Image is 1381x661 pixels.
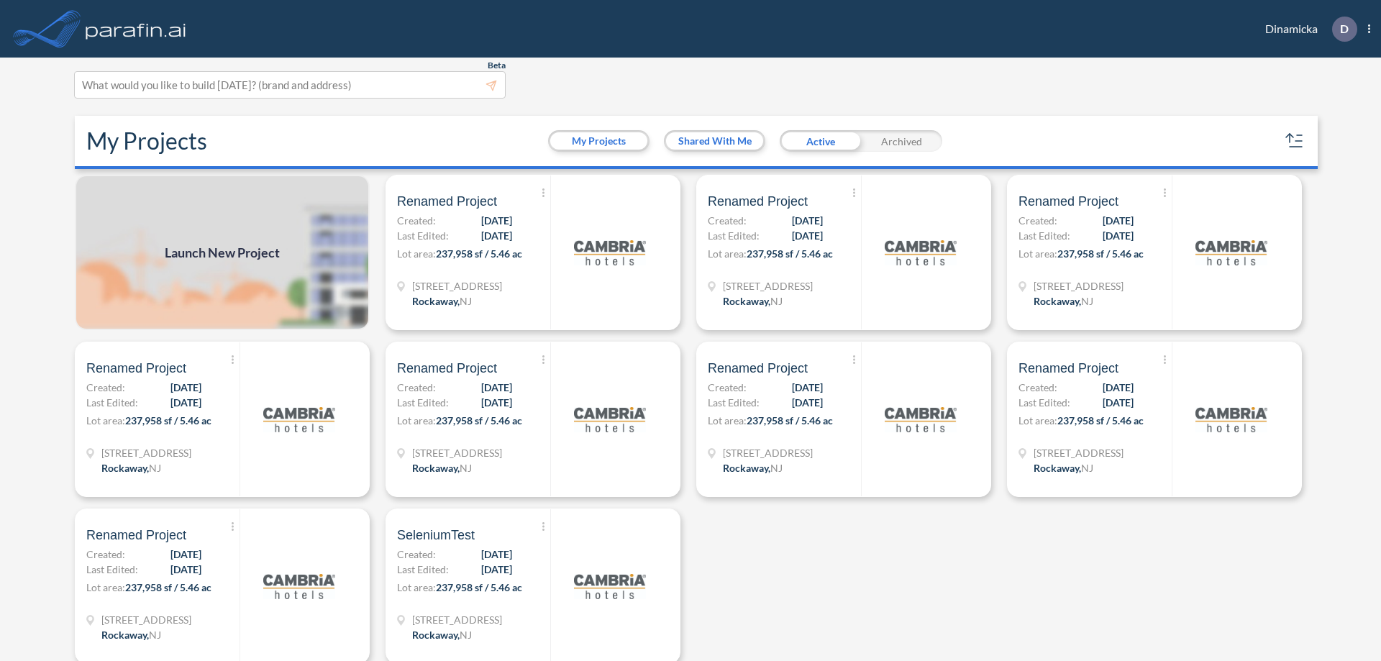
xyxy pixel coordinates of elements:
[1018,193,1118,210] span: Renamed Project
[747,247,833,260] span: 237,958 sf / 5.46 ac
[101,462,149,474] span: Rockaway ,
[1195,216,1267,288] img: logo
[1018,395,1070,410] span: Last Edited:
[481,547,512,562] span: [DATE]
[708,193,808,210] span: Renamed Project
[397,547,436,562] span: Created:
[101,612,191,627] span: 321 Mt Hope Ave
[723,278,813,293] span: 321 Mt Hope Ave
[723,293,783,309] div: Rockaway, NJ
[574,383,646,455] img: logo
[708,247,747,260] span: Lot area:
[263,383,335,455] img: logo
[1034,278,1124,293] span: 321 Mt Hope Ave
[101,445,191,460] span: 321 Mt Hope Ave
[723,460,783,475] div: Rockaway, NJ
[436,247,522,260] span: 237,958 sf / 5.46 ac
[792,213,823,228] span: [DATE]
[780,130,861,152] div: Active
[412,612,502,627] span: 321 Mt Hope Ave
[1018,414,1057,427] span: Lot area:
[1103,380,1134,395] span: [DATE]
[397,193,497,210] span: Renamed Project
[481,395,512,410] span: [DATE]
[1057,247,1144,260] span: 237,958 sf / 5.46 ac
[460,295,472,307] span: NJ
[481,213,512,228] span: [DATE]
[460,462,472,474] span: NJ
[412,445,502,460] span: 321 Mt Hope Ave
[86,414,125,427] span: Lot area:
[101,627,161,642] div: Rockaway, NJ
[1244,17,1370,42] div: Dinamicka
[412,627,472,642] div: Rockaway, NJ
[397,581,436,593] span: Lot area:
[1034,460,1093,475] div: Rockaway, NJ
[125,414,211,427] span: 237,958 sf / 5.46 ac
[792,395,823,410] span: [DATE]
[86,581,125,593] span: Lot area:
[86,526,186,544] span: Renamed Project
[708,213,747,228] span: Created:
[1103,213,1134,228] span: [DATE]
[574,216,646,288] img: logo
[488,60,506,71] span: Beta
[770,295,783,307] span: NJ
[412,278,502,293] span: 321 Mt Hope Ave
[397,247,436,260] span: Lot area:
[460,629,472,641] span: NJ
[263,550,335,622] img: logo
[412,460,472,475] div: Rockaway, NJ
[101,460,161,475] div: Rockaway, NJ
[861,130,942,152] div: Archived
[412,462,460,474] span: Rockaway ,
[1340,22,1349,35] p: D
[86,395,138,410] span: Last Edited:
[397,380,436,395] span: Created:
[397,562,449,577] span: Last Edited:
[397,360,497,377] span: Renamed Project
[574,550,646,622] img: logo
[770,462,783,474] span: NJ
[170,380,201,395] span: [DATE]
[149,629,161,641] span: NJ
[412,293,472,309] div: Rockaway, NJ
[1103,395,1134,410] span: [DATE]
[397,213,436,228] span: Created:
[1034,445,1124,460] span: 321 Mt Hope Ave
[1103,228,1134,243] span: [DATE]
[1018,360,1118,377] span: Renamed Project
[666,132,763,150] button: Shared With Me
[397,228,449,243] span: Last Edited:
[125,581,211,593] span: 237,958 sf / 5.46 ac
[792,228,823,243] span: [DATE]
[723,295,770,307] span: Rockaway ,
[170,562,201,577] span: [DATE]
[481,228,512,243] span: [DATE]
[86,360,186,377] span: Renamed Project
[86,562,138,577] span: Last Edited:
[101,629,149,641] span: Rockaway ,
[708,228,760,243] span: Last Edited:
[1018,213,1057,228] span: Created:
[75,175,370,330] img: add
[75,175,370,330] a: Launch New Project
[708,360,808,377] span: Renamed Project
[747,414,833,427] span: 237,958 sf / 5.46 ac
[83,14,189,43] img: logo
[165,243,280,263] span: Launch New Project
[481,562,512,577] span: [DATE]
[149,462,161,474] span: NJ
[397,526,475,544] span: SeleniumTest
[1195,383,1267,455] img: logo
[397,395,449,410] span: Last Edited:
[436,414,522,427] span: 237,958 sf / 5.46 ac
[170,547,201,562] span: [DATE]
[397,414,436,427] span: Lot area:
[885,383,957,455] img: logo
[1018,380,1057,395] span: Created:
[1283,129,1306,152] button: sort
[550,132,647,150] button: My Projects
[1034,462,1081,474] span: Rockaway ,
[481,380,512,395] span: [DATE]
